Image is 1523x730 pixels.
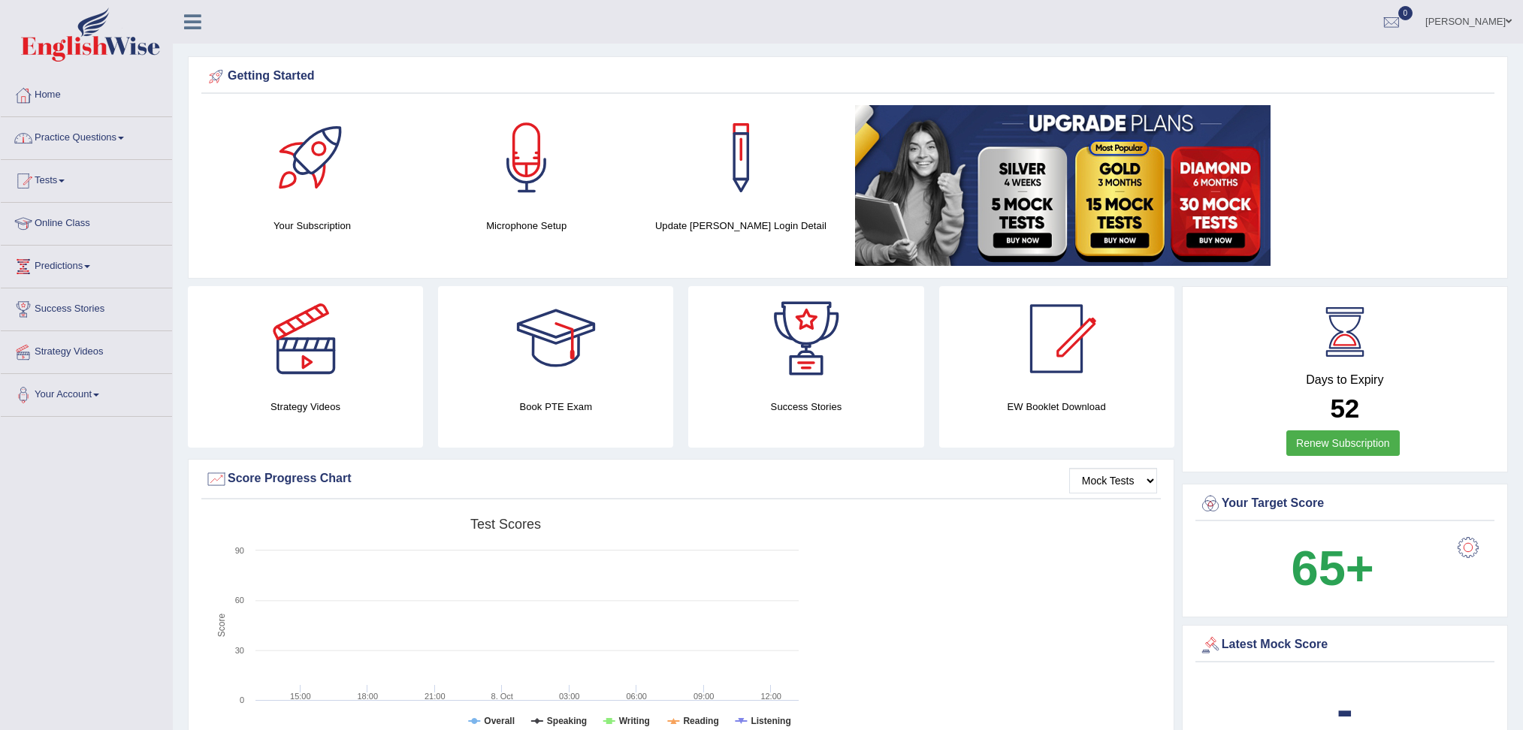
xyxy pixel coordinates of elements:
img: small5.jpg [855,105,1271,266]
text: 21:00 [425,692,446,701]
h4: Strategy Videos [188,399,423,415]
a: Strategy Videos [1,331,172,369]
text: 0 [240,695,244,704]
a: Your Account [1,374,172,412]
a: Predictions [1,246,172,283]
div: Getting Started [205,65,1491,88]
div: Latest Mock Score [1199,634,1491,656]
tspan: Speaking [547,716,587,726]
text: 30 [235,646,244,655]
tspan: Test scores [470,517,541,532]
text: 12:00 [760,692,781,701]
h4: Success Stories [688,399,923,415]
b: 65+ [1292,541,1374,596]
a: Online Class [1,203,172,240]
h4: Book PTE Exam [438,399,673,415]
text: 90 [235,546,244,555]
span: 0 [1398,6,1413,20]
h4: EW Booklet Download [939,399,1174,415]
tspan: Listening [751,716,790,726]
tspan: Writing [619,716,650,726]
tspan: 8. Oct [491,692,513,701]
a: Home [1,74,172,112]
a: Renew Subscription [1286,430,1400,456]
a: Tests [1,160,172,198]
a: Success Stories [1,288,172,326]
h4: Microphone Setup [427,218,626,234]
text: 18:00 [357,692,378,701]
text: 15:00 [290,692,311,701]
text: 03:00 [559,692,580,701]
text: 60 [235,596,244,605]
h4: Update [PERSON_NAME] Login Detail [641,218,840,234]
h4: Your Subscription [213,218,412,234]
b: 52 [1330,394,1359,423]
tspan: Score [216,614,227,638]
tspan: Overall [484,716,515,726]
div: Your Target Score [1199,493,1491,515]
h4: Days to Expiry [1199,373,1491,387]
div: Score Progress Chart [205,468,1157,490]
a: Practice Questions [1,117,172,155]
tspan: Reading [683,716,718,726]
text: 06:00 [626,692,647,701]
text: 09:00 [694,692,715,701]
